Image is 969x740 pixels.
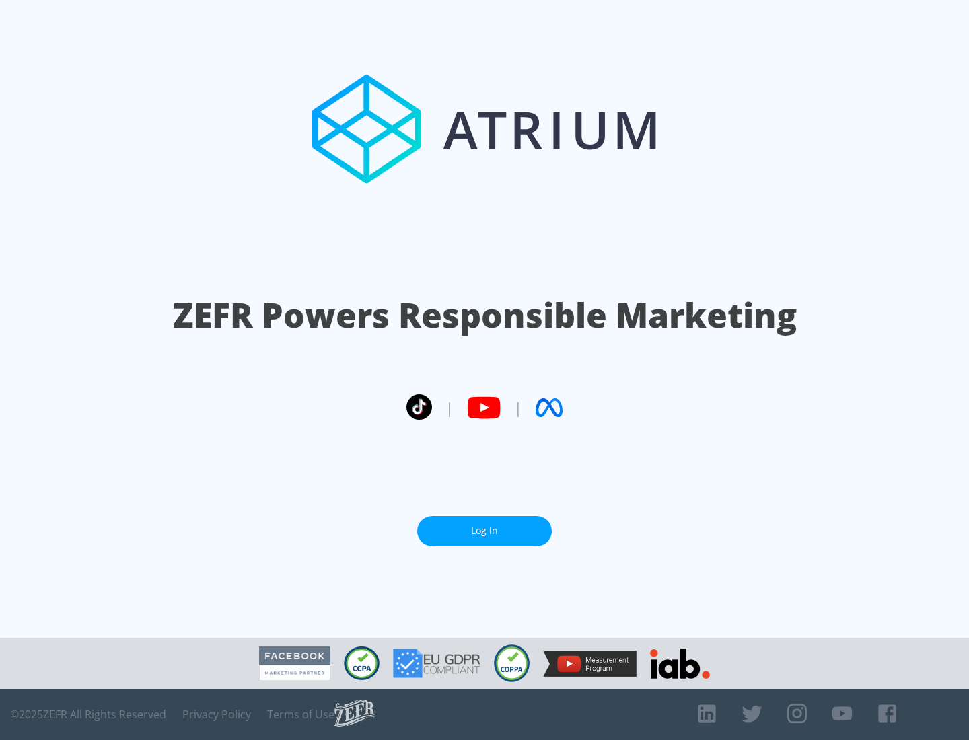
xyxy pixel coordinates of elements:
h1: ZEFR Powers Responsible Marketing [173,292,797,338]
a: Terms of Use [267,708,334,721]
a: Privacy Policy [182,708,251,721]
span: | [445,398,454,418]
span: © 2025 ZEFR All Rights Reserved [10,708,166,721]
img: GDPR Compliant [393,649,480,678]
span: | [514,398,522,418]
img: CCPA Compliant [344,646,380,680]
img: IAB [650,649,710,679]
img: YouTube Measurement Program [543,651,637,677]
img: Facebook Marketing Partner [259,646,330,681]
img: COPPA Compliant [494,644,530,682]
a: Log In [417,516,552,546]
